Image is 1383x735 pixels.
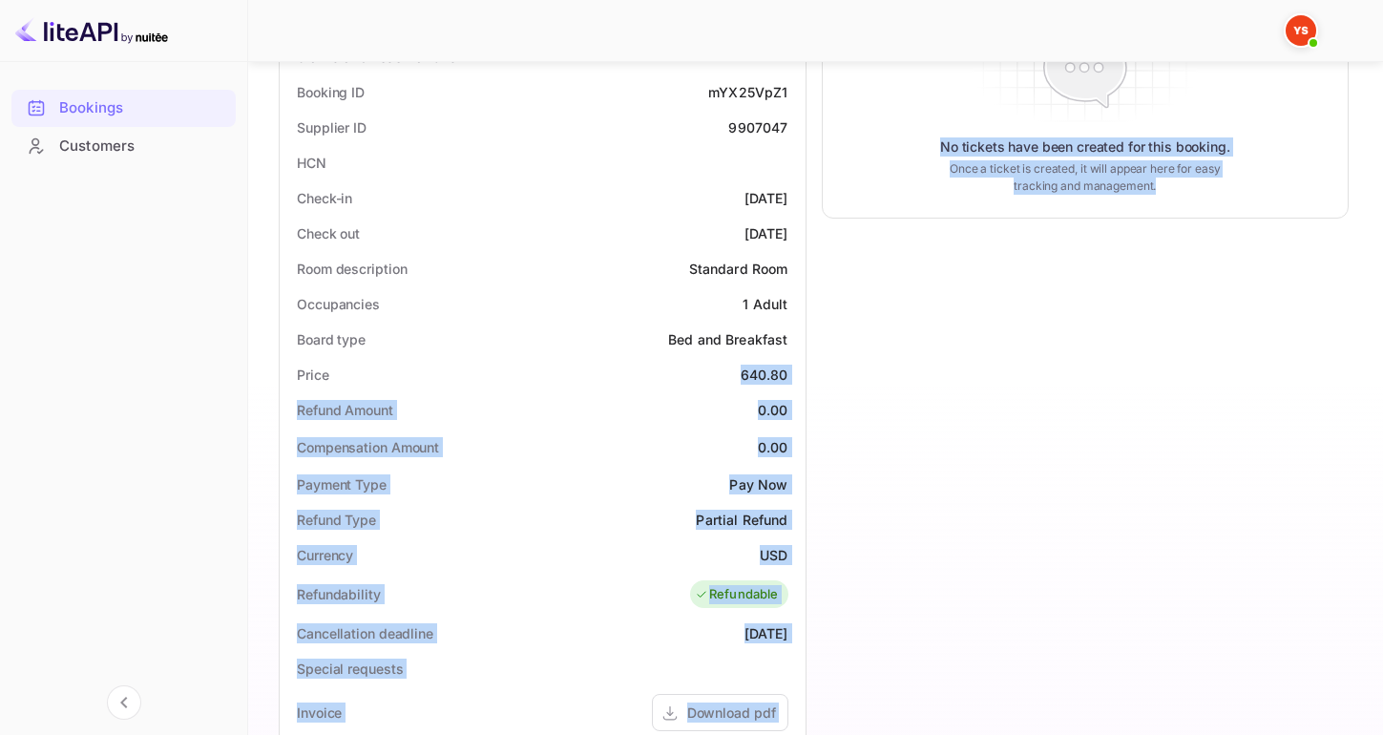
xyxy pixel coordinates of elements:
div: Booking ID [297,82,365,102]
div: Bed and Breakfast [668,329,788,349]
div: Check out [297,223,360,243]
div: Refund Type [297,510,376,530]
a: Customers [11,128,236,163]
div: [DATE] [744,623,788,643]
div: Refund Amount [297,400,393,420]
div: Special requests [297,659,403,679]
div: Cancellation deadline [297,623,433,643]
div: Check-in [297,188,352,208]
div: Standard Room [689,259,788,279]
div: 1 Adult [743,294,787,314]
div: HCN [297,153,326,173]
div: Customers [11,128,236,165]
div: 0.00 [758,400,788,420]
div: [DATE] [744,188,788,208]
div: 640.80 [741,365,788,385]
div: Payment Type [297,474,387,494]
div: Currency [297,545,353,565]
div: Compensation Amount [297,437,439,457]
div: Refundable [695,585,779,604]
div: 0.00 [758,437,788,457]
div: Board type [297,329,366,349]
p: No tickets have been created for this booking. [940,137,1230,157]
div: USD [760,545,787,565]
div: Pay Now [729,474,787,494]
div: Room description [297,259,407,279]
div: [DATE] [744,223,788,243]
div: Partial Refund [696,510,787,530]
div: Customers [59,136,226,157]
p: Once a ticket is created, it will appear here for easy tracking and management. [945,160,1226,195]
div: Download pdf [687,703,776,723]
div: Refundability [297,584,381,604]
div: Supplier ID [297,117,367,137]
div: 9907047 [728,117,787,137]
img: Yandex Support [1286,15,1316,46]
a: Bookings [11,90,236,125]
div: Bookings [11,90,236,127]
button: Collapse navigation [107,685,141,720]
img: LiteAPI logo [15,15,168,46]
div: mYX25VpZ1 [708,82,787,102]
div: Occupancies [297,294,380,314]
div: Price [297,365,329,385]
div: Bookings [59,97,226,119]
div: Invoice [297,703,342,723]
